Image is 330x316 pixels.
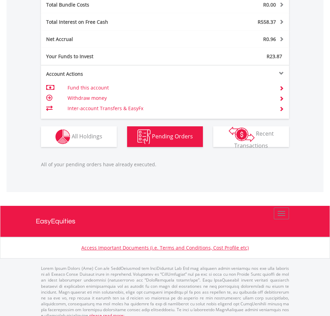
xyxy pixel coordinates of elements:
a: EasyEquities [36,206,294,237]
td: Withdraw money [68,93,271,103]
span: R558.37 [258,19,276,25]
img: holdings-wht.png [55,129,70,144]
button: All Holdings [41,126,117,147]
button: Recent Transactions [213,126,289,147]
span: R0.96 [263,36,276,42]
div: Total Bundle Costs [41,1,186,8]
td: Fund this account [68,83,271,93]
button: Pending Orders [127,126,203,147]
a: Access Important Documents (i.e. Terms and Conditions, Cost Profile etc) [81,244,249,251]
span: All Holdings [72,132,102,140]
div: Account Actions [41,71,165,77]
p: All of your pending orders have already executed. [41,161,289,168]
div: Your Funds to Invest [41,53,165,60]
span: R0.00 [263,1,276,8]
img: transactions-zar-wht.png [229,127,255,142]
span: R23.87 [267,53,282,60]
div: Total Interest on Free Cash [41,19,186,25]
span: Pending Orders [152,132,193,140]
div: Net Accrual [41,36,186,43]
img: pending_instructions-wht.png [137,129,151,144]
td: Inter-account Transfers & EasyFx [68,103,271,114]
